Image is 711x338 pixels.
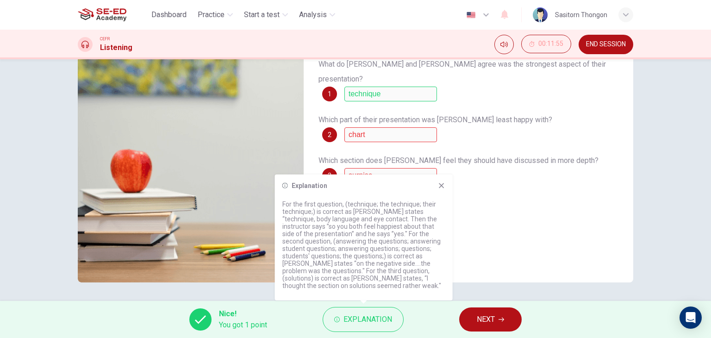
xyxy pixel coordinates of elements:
span: 1 [328,91,331,97]
input: answering the questions; answering student questions; answering questions; questions; students' q... [344,127,437,142]
span: 3 [328,172,331,179]
span: CEFR [100,36,110,42]
span: You got 1 point [219,319,267,331]
span: Practice [198,9,225,20]
span: 00:11:55 [538,40,563,48]
p: For the first question, (technique; the technique; their technique;) is correct as [PERSON_NAME] ... [282,200,445,289]
div: Hide [521,35,571,54]
span: Start a test [244,9,280,20]
img: Profile picture [533,7,548,22]
span: NEXT [477,313,495,326]
span: Dashboard [151,9,187,20]
span: 2 [328,131,331,138]
h1: Listening [100,42,132,53]
span: What do [PERSON_NAME] and [PERSON_NAME] agree was the strongest aspect of their presentation? [318,60,606,83]
div: Open Intercom Messenger [680,307,702,329]
div: Sasitorn Thongon [555,9,607,20]
span: Analysis [299,9,327,20]
span: Nice! [219,308,267,319]
span: END SESSION [586,41,626,48]
span: Which part of their presentation was [PERSON_NAME] least happy with? [318,115,552,124]
input: solutions; the solutions; their solutions; [344,168,437,183]
img: en [465,12,477,19]
span: Which section does [PERSON_NAME] feel they should have discussed in more depth? [318,156,599,165]
img: SE-ED Academy logo [78,6,126,24]
h6: Explanation [292,182,327,189]
span: Explanation [343,313,392,326]
img: Last Week's Presentation [78,57,304,282]
div: Mute [494,35,514,54]
input: technique; the technique; their technique; [344,87,437,101]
